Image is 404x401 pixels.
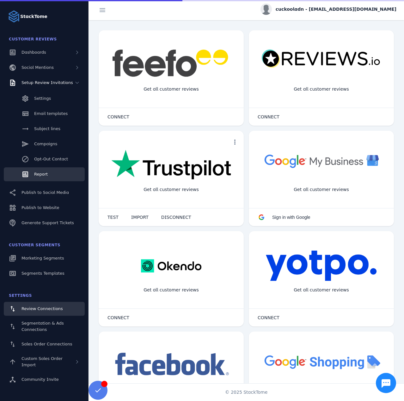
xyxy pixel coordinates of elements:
[251,211,317,224] button: Sign in with Google
[111,350,231,379] img: facebook.png
[101,311,136,324] button: CONNECT
[4,201,85,215] a: Publish to Website
[34,126,60,131] span: Subject lines
[155,211,198,224] button: DISCONNECT
[161,215,191,219] span: DISCONNECT
[21,356,63,367] span: Custom Sales Order Import
[4,152,85,166] a: Opt-Out Contact
[111,49,231,77] img: feefo.png
[138,181,204,198] div: Get all customer reviews
[21,220,74,225] span: Generate Support Tickets
[289,282,354,298] div: Get all customer reviews
[131,215,149,219] span: IMPORT
[4,317,85,336] a: Segmentation & Ads Connections
[107,115,129,119] span: CONNECT
[261,350,381,373] img: googleshopping.png
[289,81,354,98] div: Get all customer reviews
[4,266,85,280] a: Segments Templates
[21,80,73,85] span: Setup Review Invitations
[4,251,85,265] a: Marketing Segments
[4,186,85,200] a: Publish to Social Media
[21,50,46,55] span: Dashboards
[258,115,279,119] span: CONNECT
[4,216,85,230] a: Generate Support Tickets
[34,157,68,161] span: Opt-Out Contact
[9,243,60,247] span: Customer Segments
[225,389,268,396] span: © 2025 StackTome
[21,377,59,382] span: Community Invite
[34,96,51,101] span: Settings
[276,6,396,13] span: cuckooladn - [EMAIL_ADDRESS][DOMAIN_NAME]
[258,315,279,320] span: CONNECT
[260,3,396,15] button: cuckooladn - [EMAIL_ADDRESS][DOMAIN_NAME]
[21,205,59,210] span: Publish to Website
[261,49,381,69] img: reviewsio.svg
[107,315,129,320] span: CONNECT
[261,150,381,172] img: googlebusiness.png
[4,373,85,386] a: Community Invite
[21,65,54,70] span: Social Mentions
[4,122,85,136] a: Subject lines
[141,250,201,282] img: okendo.webp
[21,306,63,311] span: Review Connections
[138,282,204,298] div: Get all customer reviews
[21,271,64,276] span: Segments Templates
[4,92,85,105] a: Settings
[4,167,85,181] a: Report
[284,382,358,399] div: Import Products from Google
[289,181,354,198] div: Get all customer reviews
[4,137,85,151] a: Campaigns
[20,13,47,20] strong: StackTome
[101,211,125,224] button: TEST
[4,337,85,351] a: Sales Order Connections
[260,3,272,15] img: profile.jpg
[101,111,136,123] button: CONNECT
[111,150,231,181] img: trustpilot.png
[107,215,119,219] span: TEST
[125,211,155,224] button: IMPORT
[34,111,68,116] span: Email templates
[34,141,57,146] span: Campaigns
[9,293,32,298] span: Settings
[251,111,286,123] button: CONNECT
[4,107,85,121] a: Email templates
[8,10,20,23] img: Logo image
[266,250,377,282] img: yotpo.png
[272,215,310,220] span: Sign in with Google
[9,37,57,41] span: Customer Reviews
[34,172,48,177] span: Report
[4,302,85,316] a: Review Connections
[21,321,64,332] span: Segmentation & Ads Connections
[21,190,69,195] span: Publish to Social Media
[229,136,241,148] button: more
[21,342,72,346] span: Sales Order Connections
[251,311,286,324] button: CONNECT
[138,81,204,98] div: Get all customer reviews
[21,256,64,260] span: Marketing Segments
